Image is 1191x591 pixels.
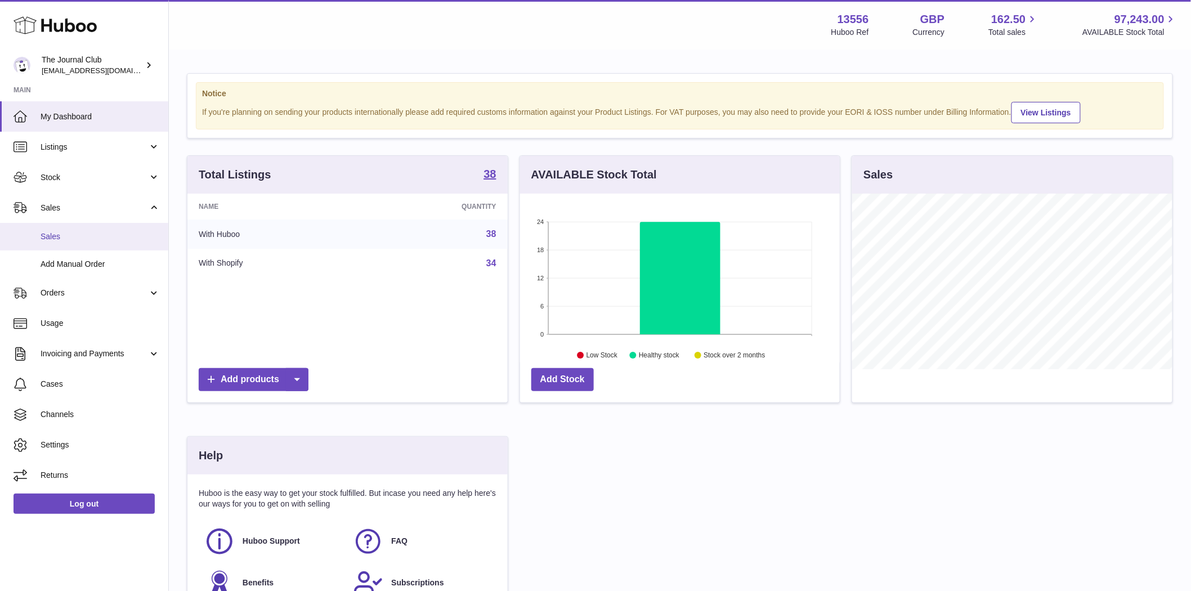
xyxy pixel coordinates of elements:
[199,167,271,182] h3: Total Listings
[540,331,544,338] text: 0
[863,167,893,182] h3: Sales
[41,440,160,450] span: Settings
[42,55,143,76] div: The Journal Club
[913,27,945,38] div: Currency
[202,100,1158,123] div: If you're planning on sending your products internationally please add required customs informati...
[41,203,148,213] span: Sales
[1011,102,1081,123] a: View Listings
[483,168,496,182] a: 38
[831,27,869,38] div: Huboo Ref
[199,448,223,463] h3: Help
[199,368,308,391] a: Add products
[531,368,594,391] a: Add Stock
[537,247,544,253] text: 18
[360,194,508,220] th: Quantity
[41,259,160,270] span: Add Manual Order
[540,303,544,310] text: 6
[483,168,496,180] strong: 38
[187,249,360,278] td: With Shopify
[202,88,1158,99] strong: Notice
[41,172,148,183] span: Stock
[243,536,300,547] span: Huboo Support
[988,27,1038,38] span: Total sales
[486,258,496,268] a: 34
[41,111,160,122] span: My Dashboard
[41,409,160,420] span: Channels
[353,526,490,557] a: FAQ
[42,66,165,75] span: [EMAIL_ADDRESS][DOMAIN_NAME]
[1082,27,1177,38] span: AVAILABLE Stock Total
[537,218,544,225] text: 24
[531,167,657,182] h3: AVAILABLE Stock Total
[41,379,160,389] span: Cases
[1082,12,1177,38] a: 97,243.00 AVAILABLE Stock Total
[243,577,274,588] span: Benefits
[199,488,496,509] p: Huboo is the easy way to get your stock fulfilled. But incase you need any help here's our ways f...
[988,12,1038,38] a: 162.50 Total sales
[41,142,148,153] span: Listings
[639,352,680,360] text: Healthy stock
[41,288,148,298] span: Orders
[187,194,360,220] th: Name
[41,231,160,242] span: Sales
[391,536,408,547] span: FAQ
[391,577,444,588] span: Subscriptions
[838,12,869,27] strong: 13556
[41,348,148,359] span: Invoicing and Payments
[704,352,765,360] text: Stock over 2 months
[537,275,544,281] text: 12
[204,526,342,557] a: Huboo Support
[486,229,496,239] a: 38
[991,12,1026,27] span: 162.50
[1114,12,1165,27] span: 97,243.00
[41,318,160,329] span: Usage
[14,494,155,514] a: Log out
[586,352,618,360] text: Low Stock
[920,12,944,27] strong: GBP
[41,470,160,481] span: Returns
[187,220,360,249] td: With Huboo
[14,57,30,74] img: internalAdmin-13556@internal.huboo.com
